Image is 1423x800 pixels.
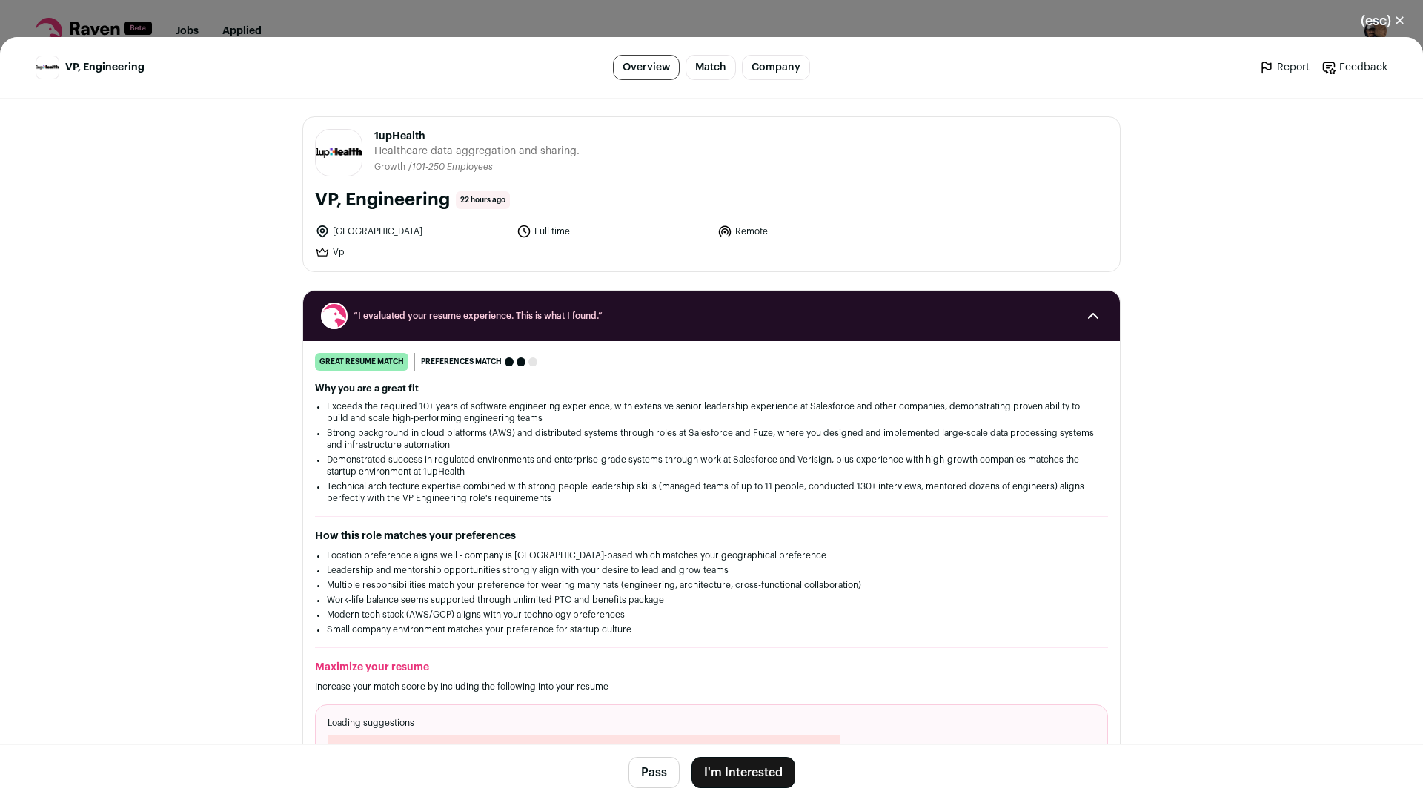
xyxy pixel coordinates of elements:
[315,529,1108,543] h2: How this role matches your preferences
[1259,60,1310,75] a: Report
[315,383,1108,394] h2: Why you are a great fit
[327,427,1096,451] li: Strong background in cloud platforms (AWS) and distributed systems through roles at Salesforce an...
[613,55,680,80] a: Overview
[327,609,1096,621] li: Modern tech stack (AWS/GCP) aligns with your technology preferences
[327,400,1096,424] li: Exceeds the required 10+ years of software engineering experience, with extensive senior leadersh...
[316,148,362,157] img: 4a509b5cc1c4cb98792af3081d00a790fb83f9b0e4980aaf27b84aa0109249fe.jpg
[327,480,1096,504] li: Technical architecture expertise combined with strong people leadership skills (managed teams of ...
[421,354,502,369] span: Preferences match
[1343,4,1423,37] button: Close modal
[456,191,510,209] span: 22 hours ago
[315,353,408,371] div: great resume match
[327,594,1096,606] li: Work-life balance seems supported through unlimited PTO and benefits package
[327,579,1096,591] li: Multiple responsibilities match your preference for wearing many hats (engineering, architecture,...
[412,162,493,171] span: 101-250 Employees
[315,704,1108,795] div: Loading suggestions
[374,129,580,144] span: 1upHealth
[686,55,736,80] a: Match
[628,757,680,788] button: Pass
[408,162,493,173] li: /
[717,224,910,239] li: Remote
[36,65,59,70] img: 4a509b5cc1c4cb98792af3081d00a790fb83f9b0e4980aaf27b84aa0109249fe.jpg
[65,60,145,75] span: VP, Engineering
[315,188,450,212] h1: VP, Engineering
[374,162,408,173] li: Growth
[1321,60,1387,75] a: Feedback
[374,144,580,159] span: Healthcare data aggregation and sharing.
[327,564,1096,576] li: Leadership and mentorship opportunities strongly align with your desire to lead and grow teams
[327,454,1096,477] li: Demonstrated success in regulated environments and enterprise-grade systems through work at Sales...
[315,660,1108,675] h2: Maximize your resume
[315,245,508,259] li: Vp
[354,310,1069,322] span: “I evaluated your resume experience. This is what I found.”
[327,549,1096,561] li: Location preference aligns well - company is [GEOGRAPHIC_DATA]-based which matches your geographi...
[691,757,795,788] button: I'm Interested
[517,224,709,239] li: Full time
[742,55,810,80] a: Company
[327,624,1096,635] li: Small company environment matches your preference for startup culture
[315,681,1108,692] p: Increase your match score by including the following into your resume
[315,224,508,239] li: [GEOGRAPHIC_DATA]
